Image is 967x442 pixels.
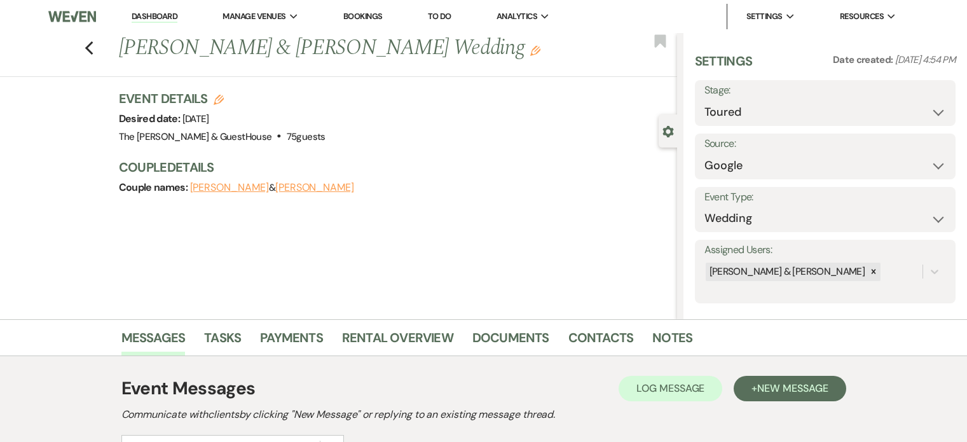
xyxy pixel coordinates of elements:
h3: Event Details [119,90,326,107]
button: +New Message [734,376,846,401]
a: Notes [652,328,692,356]
span: [DATE] 4:54 PM [895,53,956,66]
span: Desired date: [119,112,182,125]
a: To Do [428,11,451,22]
h3: Couple Details [119,158,664,176]
a: Rental Overview [342,328,453,356]
a: Dashboard [132,11,177,23]
span: The [PERSON_NAME] & GuestHouse [119,130,272,143]
h3: Settings [695,52,753,80]
button: Log Message [619,376,722,401]
span: [DATE] [182,113,209,125]
span: Log Message [636,382,704,395]
span: Date created: [833,53,895,66]
span: Manage Venues [223,10,285,23]
span: Analytics [497,10,537,23]
button: [PERSON_NAME] [275,183,354,193]
a: Payments [260,328,323,356]
span: Settings [746,10,783,23]
label: Stage: [704,81,946,100]
button: Close lead details [662,125,674,137]
div: [PERSON_NAME] & [PERSON_NAME] [706,263,867,281]
span: Resources [840,10,884,23]
a: Messages [121,328,186,356]
h1: [PERSON_NAME] & [PERSON_NAME] Wedding [119,33,561,64]
button: [PERSON_NAME] [190,183,269,193]
span: 75 guests [287,130,326,143]
a: Tasks [204,328,241,356]
label: Assigned Users: [704,241,946,259]
h1: Event Messages [121,375,256,402]
label: Event Type: [704,188,946,207]
label: Source: [704,135,946,153]
h2: Communicate with clients by clicking "New Message" or replying to an existing message thread. [121,407,846,422]
a: Contacts [568,328,634,356]
a: Bookings [343,11,383,22]
button: Edit [530,45,540,56]
span: Couple names: [119,181,190,194]
span: & [190,181,354,194]
a: Documents [472,328,549,356]
img: Weven Logo [48,3,96,30]
span: New Message [757,382,828,395]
